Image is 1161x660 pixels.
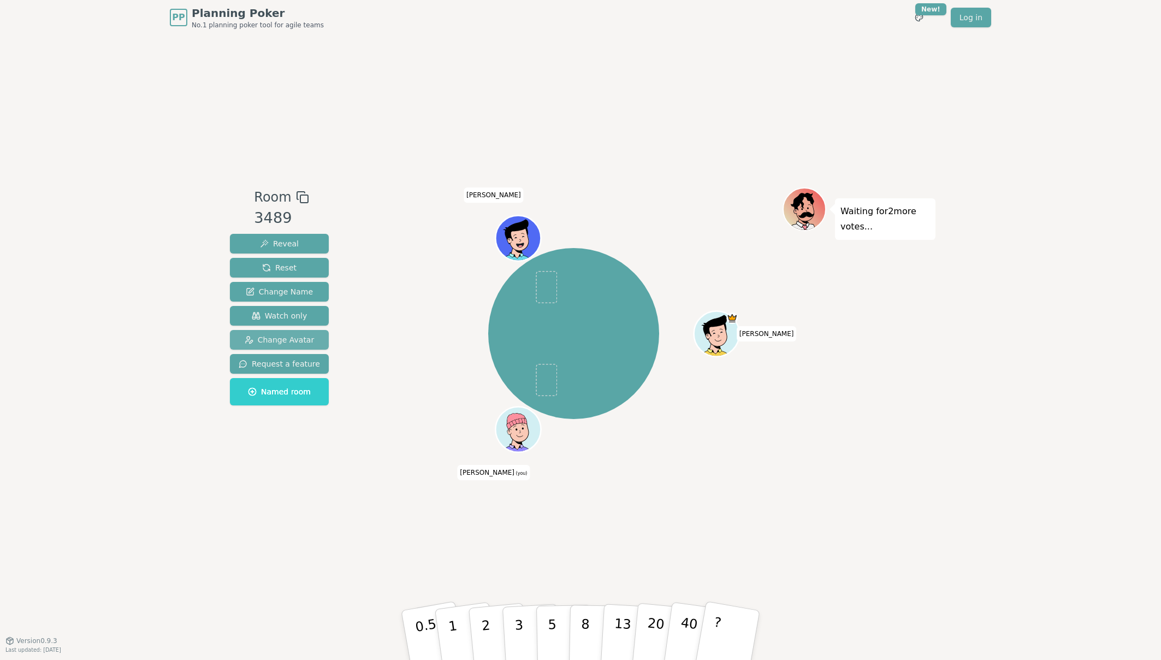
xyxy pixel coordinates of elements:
[230,354,329,374] button: Request a feature
[457,465,530,480] span: Click to change your name
[951,8,991,27] a: Log in
[497,408,540,451] button: Click to change your avatar
[840,204,930,234] p: Waiting for 2 more votes...
[260,238,299,249] span: Reveal
[737,326,797,341] span: Click to change your name
[262,262,297,273] span: Reset
[192,21,324,30] span: No.1 planning poker tool for agile teams
[192,5,324,21] span: Planning Poker
[252,310,307,321] span: Watch only
[915,3,946,15] div: New!
[464,187,524,203] span: Click to change your name
[909,8,929,27] button: New!
[230,258,329,278] button: Reset
[230,282,329,302] button: Change Name
[170,5,324,30] a: PPPlanning PokerNo.1 planning poker tool for agile teams
[5,637,57,645] button: Version0.9.3
[254,207,309,229] div: 3489
[172,11,185,24] span: PP
[16,637,57,645] span: Version 0.9.3
[254,187,291,207] span: Room
[230,306,329,326] button: Watch only
[246,286,313,297] span: Change Name
[245,334,315,345] span: Change Avatar
[727,313,738,324] span: Lukas is the host
[239,358,320,369] span: Request a feature
[230,234,329,254] button: Reveal
[248,386,311,397] span: Named room
[230,378,329,405] button: Named room
[514,471,528,476] span: (you)
[230,330,329,350] button: Change Avatar
[5,647,61,653] span: Last updated: [DATE]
